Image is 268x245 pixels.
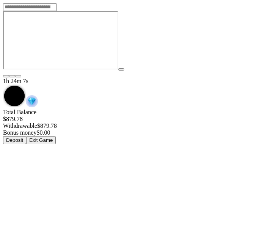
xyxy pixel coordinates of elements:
button: Deposit [3,136,26,144]
span: Exit Game [29,137,53,143]
span: Withdrawable [3,122,37,129]
button: close icon [3,75,9,77]
div: Game menu [3,78,265,109]
div: $0.00 [3,129,265,136]
div: $879.78 [3,122,265,129]
div: Game menu content [3,109,265,144]
img: reward-icon [26,95,38,107]
button: play icon [118,68,124,71]
span: user session time [3,78,28,84]
button: fullscreen icon [15,75,21,77]
button: chevron-down icon [9,75,15,77]
div: $879.78 [3,116,265,122]
input: Search [3,3,57,11]
span: Deposit [6,137,23,143]
span: Bonus money [3,129,36,136]
iframe: Retro Sweets [3,11,118,69]
button: Exit Game [26,136,56,144]
div: Total Balance [3,109,265,122]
